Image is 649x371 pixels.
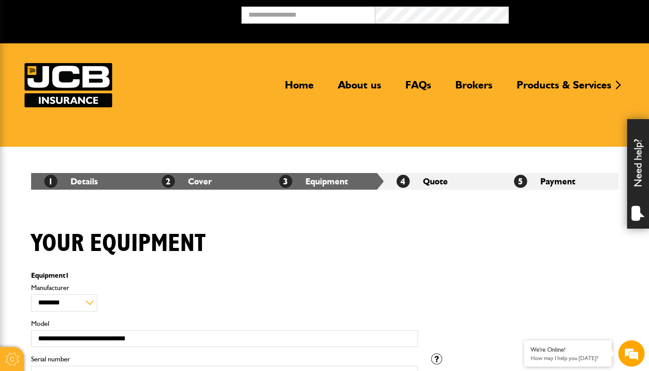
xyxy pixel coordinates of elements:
h1: Your equipment [31,229,206,258]
img: JCB Insurance Services logo [25,63,112,107]
div: Need help? [627,119,649,229]
a: FAQs [399,78,438,99]
a: Brokers [449,78,499,99]
span: 1 [65,271,69,279]
li: Equipment [266,173,383,190]
a: 2Cover [162,176,212,187]
p: Equipment [31,272,418,279]
p: How may I help you today? [531,355,605,361]
span: 4 [397,175,410,188]
a: Products & Services [510,78,618,99]
label: Serial number [31,356,418,363]
label: Model [31,320,418,327]
span: 3 [279,175,292,188]
span: 1 [44,175,57,188]
a: JCB Insurance Services [25,63,112,107]
a: About us [331,78,388,99]
a: Home [278,78,320,99]
span: 5 [514,175,527,188]
label: Manufacturer [31,284,418,291]
button: Broker Login [509,7,642,20]
a: 1Details [44,176,98,187]
li: Payment [501,173,618,190]
span: 2 [162,175,175,188]
li: Quote [383,173,501,190]
div: We're Online! [531,346,605,353]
